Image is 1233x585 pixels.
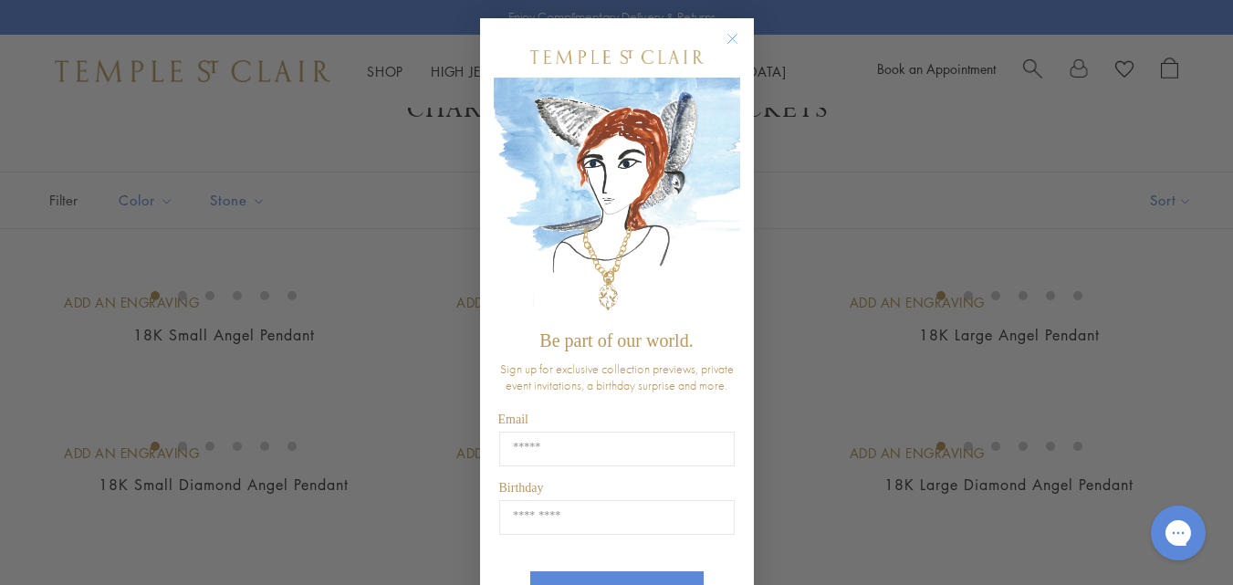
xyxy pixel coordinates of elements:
[499,432,735,466] input: Email
[494,78,740,321] img: c4a9eb12-d91a-4d4a-8ee0-386386f4f338.jpeg
[498,413,528,426] span: Email
[500,360,734,393] span: Sign up for exclusive collection previews, private event invitations, a birthday surprise and more.
[539,330,693,350] span: Be part of our world.
[1142,499,1215,567] iframe: Gorgias live chat messenger
[730,37,753,59] button: Close dialog
[530,50,704,64] img: Temple St. Clair
[499,481,544,495] span: Birthday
